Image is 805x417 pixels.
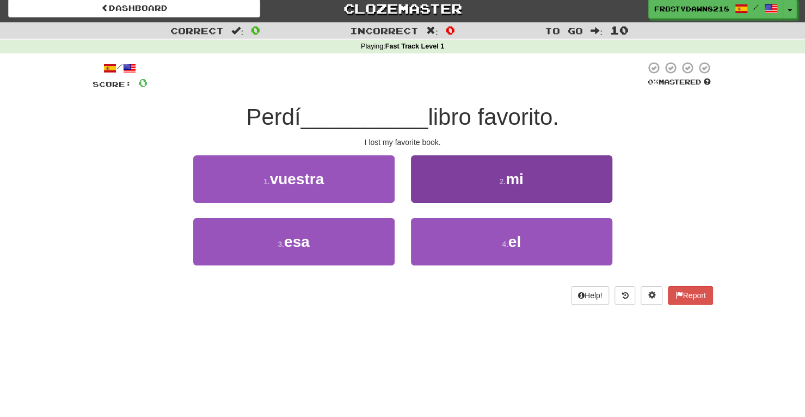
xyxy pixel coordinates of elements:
span: To go [545,25,583,36]
small: 1 . [263,177,270,186]
span: vuestra [270,171,324,188]
span: 0 % [648,77,659,86]
span: Perdí [246,104,300,130]
button: Round history (alt+y) [614,286,635,305]
span: __________ [301,104,428,130]
small: 4 . [502,240,508,249]
span: : [591,26,603,35]
span: mi [506,171,524,188]
small: 2 . [499,177,506,186]
span: FrostyDawn8218 [654,4,729,14]
span: : [231,26,243,35]
span: libro favorito. [428,104,558,130]
strong: Fast Track Level 1 [385,43,445,50]
span: 0 [251,23,260,37]
button: 1.vuestra [193,155,395,203]
span: 10 [610,23,629,37]
div: Mastered [646,77,713,87]
small: 3 . [278,240,284,249]
button: 2.mi [411,155,612,203]
span: : [426,26,438,35]
button: 3.esa [193,218,395,265]
div: I lost my favorite book. [93,137,713,148]
span: el [508,233,521,250]
span: 0 [446,23,455,37]
button: Report [668,286,712,305]
button: 4.el [411,218,612,265]
span: Correct [170,25,224,36]
span: Score: [93,80,132,89]
span: Incorrect [350,25,419,36]
button: Help! [571,286,610,305]
span: esa [284,233,310,250]
span: / [753,3,759,11]
span: 0 [138,76,148,89]
div: / [93,61,148,75]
